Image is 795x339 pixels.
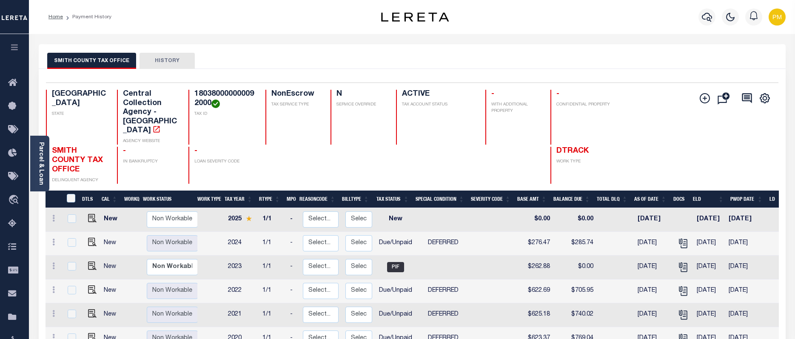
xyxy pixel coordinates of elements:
p: WITH ADDITIONAL PROPERTY [491,102,540,114]
th: MPO [283,191,296,208]
td: $0.00 [553,208,597,232]
th: Tax Year: activate to sort column ascending [221,191,256,208]
td: $0.00 [553,256,597,279]
th: As of Date: activate to sort column ascending [631,191,670,208]
td: 1/1 [259,279,287,303]
td: New [100,303,124,327]
p: IN BANKRUPTCY [123,159,178,165]
th: &nbsp; [62,191,79,208]
h4: ACTIVE [402,90,476,99]
td: - [287,208,299,232]
td: New [100,279,124,303]
p: TAX SERVICE TYPE [271,102,320,108]
th: Special Condition: activate to sort column ascending [412,191,467,208]
td: [DATE] [725,303,764,327]
td: 2021 [225,303,259,327]
span: DEFERRED [428,311,459,317]
span: - [491,90,494,98]
td: New [376,208,416,232]
p: TAX ACCOUNT STATUS [402,102,476,108]
td: $740.02 [553,303,597,327]
th: ELD: activate to sort column ascending [690,191,727,208]
th: Balance Due: activate to sort column ascending [550,191,593,208]
h4: Central Collection Agency - [GEOGRAPHIC_DATA] [123,90,178,136]
p: SERVICE OVERRIDE [336,102,385,108]
img: logo-dark.svg [381,12,449,22]
td: $276.47 [517,232,553,256]
td: $622.69 [517,279,553,303]
p: DELINQUENT AGENCY [52,177,107,184]
td: [DATE] [693,279,725,303]
th: PWOP Date: activate to sort column ascending [727,191,766,208]
td: Due/Unpaid [376,303,416,327]
td: Due/Unpaid [376,279,416,303]
img: svg+xml;base64,PHN2ZyB4bWxucz0iaHR0cDovL3d3dy53My5vcmcvMjAwMC9zdmciIHBvaW50ZXItZXZlbnRzPSJub25lIi... [769,9,786,26]
th: RType: activate to sort column ascending [256,191,283,208]
td: [DATE] [634,232,673,256]
th: DTLS [79,191,98,208]
li: Payment History [63,13,111,21]
th: Docs [670,191,690,208]
td: New [100,256,124,279]
span: SMITH COUNTY TAX OFFICE [52,147,103,173]
p: LOAN SEVERITY CODE [194,159,256,165]
td: - [287,303,299,327]
td: 2022 [225,279,259,303]
td: $262.88 [517,256,553,279]
td: 1/1 [259,232,287,256]
td: - [287,279,299,303]
span: DEFERRED [428,240,459,246]
span: - [194,147,197,155]
th: CAL: activate to sort column ascending [98,191,121,208]
a: Home [48,14,63,20]
th: Total DLQ: activate to sort column ascending [593,191,631,208]
td: - [287,256,299,279]
td: [DATE] [693,256,725,279]
td: $285.74 [553,232,597,256]
td: $0.00 [517,208,553,232]
th: BillType: activate to sort column ascending [339,191,372,208]
td: [DATE] [634,208,673,232]
span: - [556,90,559,98]
h4: 180380000000092000 [194,90,256,108]
i: travel_explore [8,195,22,206]
span: DTRACK [556,147,589,155]
td: $705.95 [553,279,597,303]
span: PIF [387,262,404,272]
span: DEFERRED [428,288,459,293]
th: WorkQ [121,191,140,208]
td: Due/Unpaid [376,232,416,256]
th: LD: activate to sort column ascending [766,191,786,208]
td: [DATE] [693,232,725,256]
th: Tax Status: activate to sort column ascending [372,191,412,208]
th: &nbsp;&nbsp;&nbsp;&nbsp;&nbsp;&nbsp;&nbsp;&nbsp;&nbsp;&nbsp; [46,191,62,208]
td: [DATE] [725,279,764,303]
button: HISTORY [140,53,195,69]
th: ReasonCode: activate to sort column ascending [296,191,339,208]
h4: NonEscrow [271,90,320,99]
span: - [123,147,126,155]
td: [DATE] [634,256,673,279]
p: CONFIDENTIAL PROPERTY [556,102,612,108]
td: New [100,208,124,232]
td: [DATE] [693,303,725,327]
td: 2025 [225,208,259,232]
a: Parcel & Loan [38,142,44,185]
p: STATE [52,111,107,117]
td: New [100,232,124,256]
td: 2024 [225,232,259,256]
td: [DATE] [725,256,764,279]
td: [DATE] [693,208,725,232]
button: SMITH COUNTY TAX OFFICE [47,53,136,69]
p: TAX ID [194,111,256,117]
td: [DATE] [634,303,673,327]
td: 1/1 [259,303,287,327]
img: Star.svg [246,216,252,221]
h4: N [336,90,385,99]
h4: [GEOGRAPHIC_DATA] [52,90,107,108]
p: AGENCY WEBSITE [123,138,178,145]
th: Work Type [194,191,221,208]
td: - [287,232,299,256]
td: [DATE] [634,279,673,303]
td: [DATE] [725,232,764,256]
